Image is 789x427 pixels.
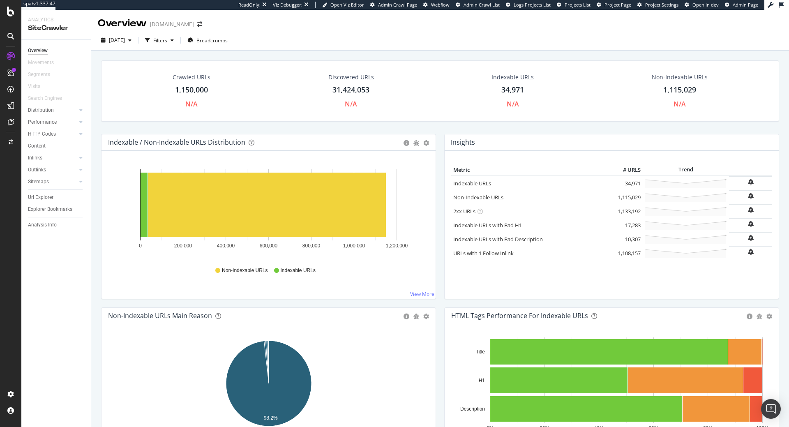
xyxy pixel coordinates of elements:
[28,142,85,150] a: Content
[98,34,135,47] button: [DATE]
[28,205,85,214] a: Explorer Bookmarks
[652,73,708,81] div: Non-Indexable URLs
[28,46,85,55] a: Overview
[173,73,210,81] div: Crawled URLs
[28,118,57,127] div: Performance
[139,243,142,249] text: 0
[370,2,417,8] a: Admin Crawl Page
[28,166,46,174] div: Outlinks
[645,2,678,8] span: Project Settings
[28,205,72,214] div: Explorer Bookmarks
[451,164,610,176] th: Metric
[423,314,429,319] div: gear
[28,166,77,174] a: Outlinks
[28,221,57,229] div: Analysis Info
[453,222,522,229] a: Indexable URLs with Bad H1
[404,140,409,146] div: circle-info
[330,2,364,8] span: Open Viz Editor
[757,314,762,319] div: bug
[196,37,228,44] span: Breadcrumbs
[28,118,77,127] a: Performance
[748,193,754,199] div: bell-plus
[260,243,278,249] text: 600,000
[217,243,235,249] text: 400,000
[410,291,434,298] a: View More
[507,99,519,109] div: N/A
[464,2,500,8] span: Admin Crawl List
[748,235,754,241] div: bell-plus
[453,180,491,187] a: Indexable URLs
[747,314,752,319] div: circle-info
[674,99,686,109] div: N/A
[174,243,192,249] text: 200,000
[423,140,429,146] div: gear
[748,221,754,227] div: bell-plus
[748,179,754,185] div: bell-plus
[28,82,40,91] div: Visits
[175,85,208,95] div: 1,150,000
[28,130,56,138] div: HTTP Codes
[643,164,729,176] th: Trend
[610,204,643,218] td: 1,133,192
[610,176,643,190] td: 34,971
[142,34,177,47] button: Filters
[28,193,53,202] div: Url Explorer
[404,314,409,319] div: circle-info
[153,37,167,44] div: Filters
[185,99,198,109] div: N/A
[386,243,408,249] text: 1,200,000
[565,2,591,8] span: Projects List
[28,178,49,186] div: Sitemaps
[453,235,543,243] a: Indexable URLs with Bad Description
[328,73,374,81] div: Discovered URLs
[108,138,245,146] div: Indexable / Non-Indexable URLs Distribution
[413,314,419,319] div: bug
[302,243,321,249] text: 800,000
[28,70,50,79] div: Segments
[453,194,503,201] a: Non-Indexable URLs
[610,190,643,204] td: 1,115,029
[451,137,475,148] h4: Insights
[28,106,54,115] div: Distribution
[501,85,524,95] div: 34,971
[28,94,62,103] div: Search Engines
[610,232,643,246] td: 10,307
[345,99,357,109] div: N/A
[28,142,46,150] div: Content
[28,16,84,23] div: Analytics
[637,2,678,8] a: Project Settings
[108,312,212,320] div: Non-Indexable URLs Main Reason
[108,164,429,259] div: A chart.
[456,2,500,8] a: Admin Crawl List
[604,2,631,8] span: Project Page
[150,20,194,28] div: [DOMAIN_NAME]
[413,140,419,146] div: bug
[28,154,42,162] div: Inlinks
[28,82,48,91] a: Visits
[197,21,202,27] div: arrow-right-arrow-left
[761,399,781,419] div: Open Intercom Messenger
[98,16,147,30] div: Overview
[766,314,772,319] div: gear
[423,2,450,8] a: Webflow
[28,221,85,229] a: Analysis Info
[28,130,77,138] a: HTTP Codes
[28,23,84,33] div: SiteCrawler
[453,208,475,215] a: 2xx URLs
[281,267,316,274] span: Indexable URLs
[491,73,534,81] div: Indexable URLs
[451,312,588,320] div: HTML Tags Performance for Indexable URLs
[610,246,643,260] td: 1,108,157
[28,58,54,67] div: Movements
[610,218,643,232] td: 17,283
[222,267,268,274] span: Non-Indexable URLs
[748,207,754,213] div: bell-plus
[238,2,261,8] div: ReadOnly:
[663,85,696,95] div: 1,115,029
[685,2,719,8] a: Open in dev
[264,415,278,420] text: 98.2%
[748,249,754,255] div: bell-plus
[431,2,450,8] span: Webflow
[322,2,364,8] a: Open Viz Editor
[28,154,77,162] a: Inlinks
